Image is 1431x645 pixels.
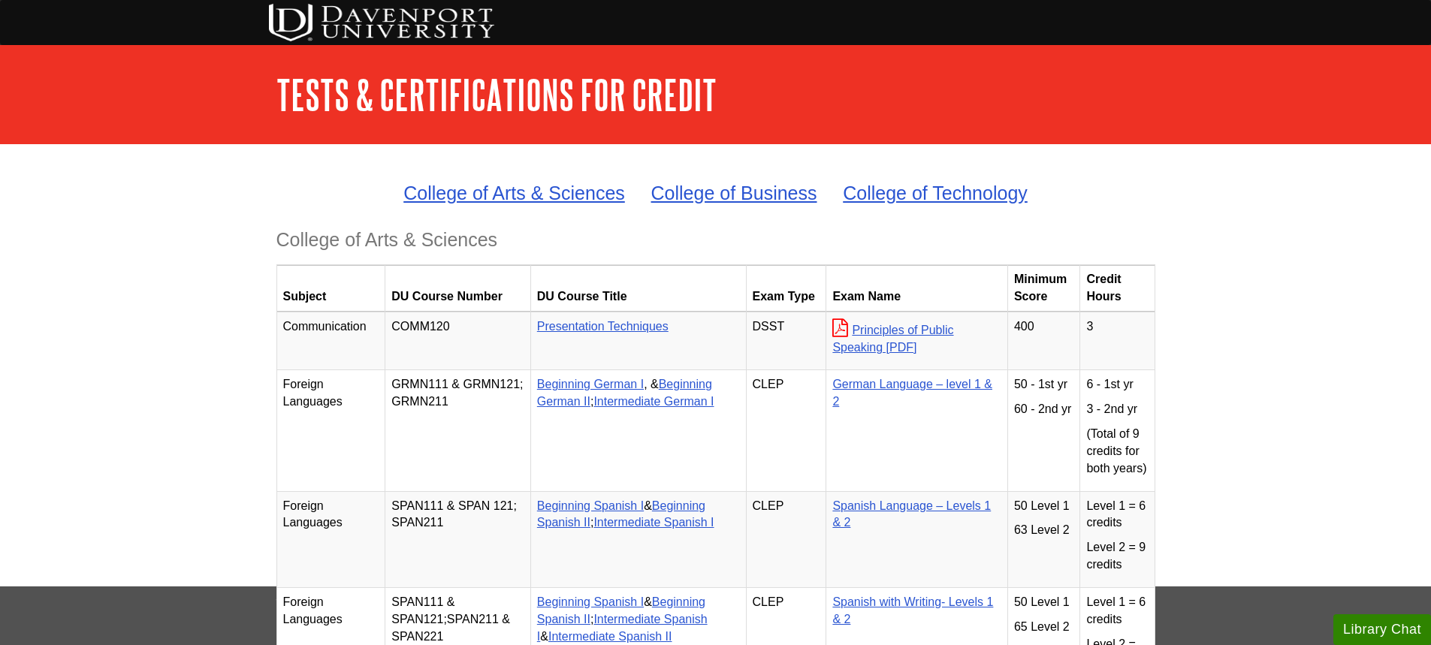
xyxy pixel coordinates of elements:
p: Level 1 = 6 credits [1086,594,1148,628]
a: Intermediate Spanish I [593,516,714,529]
p: 65 Level 2 [1014,619,1074,636]
td: SPAN111 & SPAN 121; SPAN211 [385,491,531,587]
p: 50 Level 1 [1014,498,1074,515]
a: Beginning German I [537,378,644,390]
td: COMM120 [385,312,531,370]
td: Foreign Languages [276,491,385,587]
p: Level 1 = 6 credits [1086,498,1148,532]
th: DU Course Title [530,265,746,312]
a: Intermediate Spanish I [537,613,708,643]
td: 3 [1080,312,1155,370]
a: Beginning Spanish II [537,595,705,625]
h3: College of Arts & Sciences [276,229,1155,251]
a: College of Arts & Sciences [403,182,625,203]
p: 60 - 2nd yr [1014,401,1074,418]
p: 3 - 2nd yr [1086,401,1148,418]
a: College of Business [651,182,817,203]
p: 50 - 1st yr [1014,376,1074,393]
th: Subject [276,265,385,312]
td: & ; [530,491,746,587]
td: DSST [746,312,826,370]
td: Foreign Languages [276,370,385,491]
p: (Total of 9 credits for both years) [1086,426,1148,478]
button: Library Chat [1333,614,1431,645]
th: Exam Type [746,265,826,312]
a: German Language – level 1 & 2 [832,378,992,408]
a: Spanish with Writing- Levels 1 & 2 [832,595,993,625]
th: Minimum Score [1007,265,1080,312]
p: 6 - 1st yr [1086,376,1148,393]
img: DU Testing Services [269,4,494,41]
a: Presentation Techniques [537,320,669,333]
th: Exam Name [826,265,1008,312]
a: Intermediate Spanish II [548,630,672,643]
td: , & ; [530,370,746,491]
td: CLEP [746,370,826,491]
a: Intermediate German I [593,395,714,408]
th: DU Course Number [385,265,531,312]
th: Credit Hours [1080,265,1155,312]
td: Communication [276,312,385,370]
p: Level 2 = 9 credits [1086,539,1148,574]
p: 63 Level 2 [1014,522,1074,539]
td: 400 [1007,312,1080,370]
a: Principles of Public Speaking [832,324,953,354]
p: GRMN111 & GRMN121; GRMN211 [391,376,524,411]
td: CLEP [746,491,826,587]
a: Beginning Spanish I [537,499,644,512]
p: 50 Level 1 [1014,594,1074,611]
a: Tests & Certifications for Credit [276,71,717,118]
a: College of Technology [843,182,1028,203]
a: Spanish Language – Levels 1 & 2 [832,499,991,529]
a: Beginning Spanish I [537,595,644,608]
